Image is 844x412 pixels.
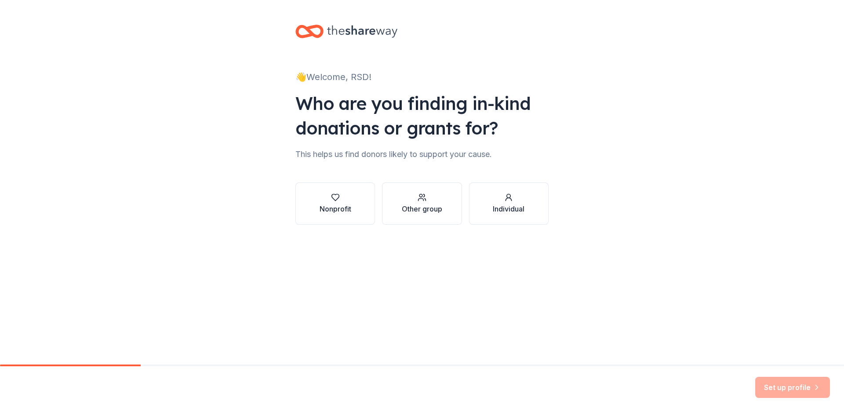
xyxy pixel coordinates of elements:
div: Nonprofit [320,204,351,214]
button: Individual [469,182,549,225]
div: Who are you finding in-kind donations or grants for? [295,91,549,140]
div: 👋 Welcome, RSD! [295,70,549,84]
div: Other group [402,204,442,214]
div: Individual [493,204,524,214]
div: This helps us find donors likely to support your cause. [295,147,549,161]
button: Nonprofit [295,182,375,225]
button: Other group [382,182,462,225]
